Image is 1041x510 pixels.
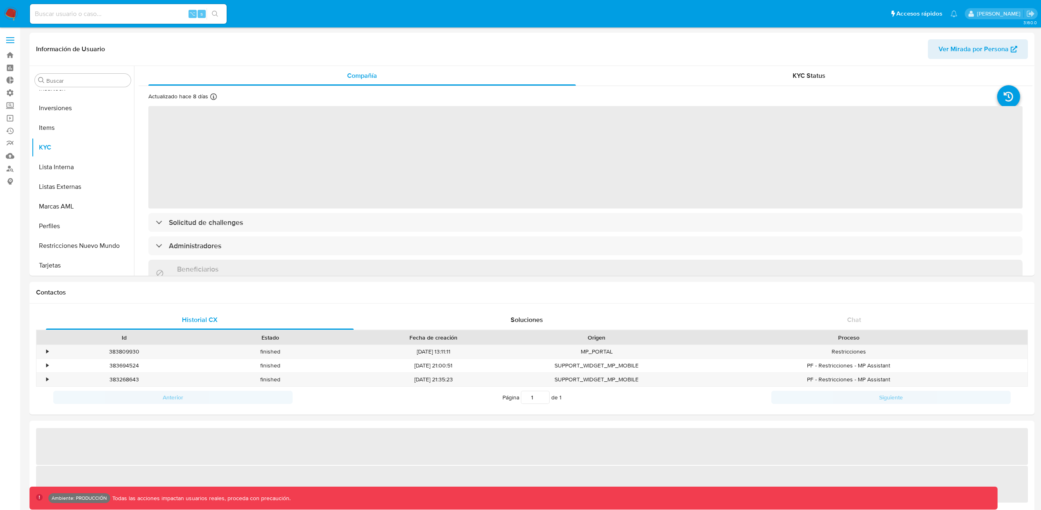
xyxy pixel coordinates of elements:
button: KYC [32,138,134,157]
button: search-icon [207,8,223,20]
button: Ver Mirada por Persona [928,39,1028,59]
div: finished [197,345,343,358]
div: PF - Restricciones - MP Assistant [670,359,1027,372]
div: MP_PORTAL [523,345,670,358]
span: ‌ [36,428,1028,465]
h3: Administradores [169,241,221,250]
button: Anterior [53,391,293,404]
div: 383268643 [51,373,197,386]
div: [DATE] 21:35:23 [343,373,523,386]
span: Accesos rápidos [896,9,942,18]
div: Restricciones [670,345,1027,358]
input: Buscar [46,77,127,84]
span: ‌ [148,106,1023,209]
span: Página de [502,391,561,404]
h3: Solicitud de challenges [169,218,243,227]
p: Ambiente: PRODUCCIÓN [52,496,107,500]
span: ⌥ [189,10,195,18]
div: Estado [203,333,338,342]
h3: Beneficiarios [177,265,218,274]
span: Soluciones [511,315,543,324]
a: Notificaciones [950,10,957,17]
p: Todas las acciones impactan usuarios reales, proceda con precaución. [110,494,291,502]
a: Salir [1026,9,1035,18]
div: [DATE] 13:11:11 [343,345,523,358]
div: 383809930 [51,345,197,358]
button: Siguiente [771,391,1011,404]
span: ‌ [36,466,1028,503]
p: Actualizado hace 8 días [148,93,208,100]
div: Origen [529,333,664,342]
div: finished [197,359,343,372]
div: • [46,348,48,356]
button: Lista Interna [32,157,134,177]
span: 1 [559,393,561,401]
p: juan.jsosa@mercadolibre.com.co [977,10,1023,18]
input: Buscar usuario o caso... [30,9,227,19]
button: Marcas AML [32,197,134,216]
span: KYC Status [793,71,825,80]
button: Restricciones Nuevo Mundo [32,236,134,256]
h1: Información de Usuario [36,45,105,53]
span: Historial CX [182,315,218,324]
div: • [46,362,48,369]
button: Inversiones [32,98,134,118]
div: • [46,376,48,383]
div: SUPPORT_WIDGET_MP_MOBILE [523,359,670,372]
span: s [200,10,203,18]
div: 383694524 [51,359,197,372]
h1: Contactos [36,288,1028,297]
button: Perfiles [32,216,134,236]
div: [DATE] 21:00:51 [343,359,523,372]
span: Ver Mirada por Persona [939,39,1009,59]
div: PF - Restricciones - MP Assistant [670,373,1027,386]
div: finished [197,373,343,386]
button: Listas Externas [32,177,134,197]
div: Solicitud de challenges [148,213,1023,232]
div: Administradores [148,236,1023,255]
span: Compañía [347,71,377,80]
div: BeneficiariosSin datos [148,260,1023,286]
div: SUPPORT_WIDGET_MP_MOBILE [523,373,670,386]
button: Items [32,118,134,138]
button: Tarjetas [32,256,134,275]
div: Fecha de creación [349,333,518,342]
span: Chat [847,315,861,324]
button: Buscar [38,77,45,84]
div: Id [57,333,191,342]
p: Sin datos [177,274,218,281]
div: Proceso [675,333,1022,342]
